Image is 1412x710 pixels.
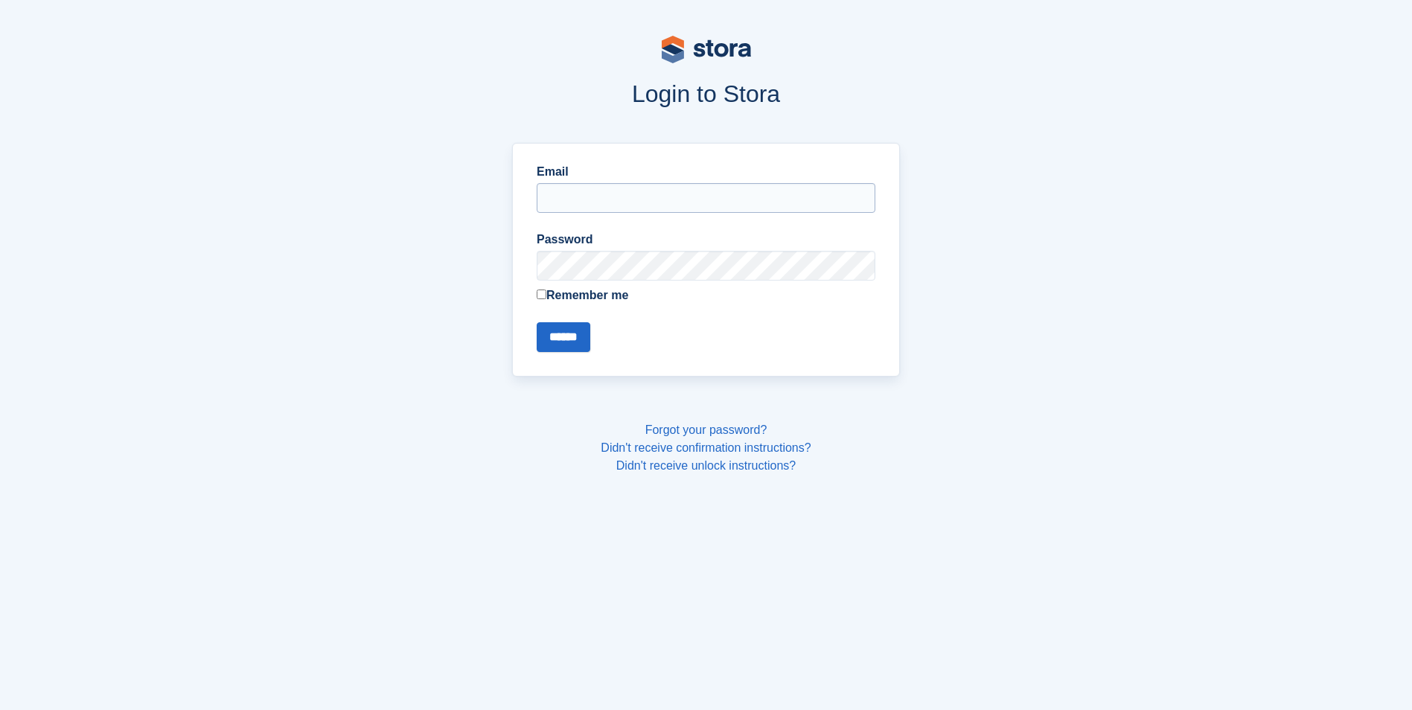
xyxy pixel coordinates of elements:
[229,80,1184,107] h1: Login to Stora
[537,287,875,304] label: Remember me
[537,231,875,249] label: Password
[537,163,875,181] label: Email
[601,441,811,454] a: Didn't receive confirmation instructions?
[616,459,796,472] a: Didn't receive unlock instructions?
[662,36,751,63] img: stora-logo-53a41332b3708ae10de48c4981b4e9114cc0af31d8433b30ea865607fb682f29.svg
[645,423,767,436] a: Forgot your password?
[537,290,546,299] input: Remember me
